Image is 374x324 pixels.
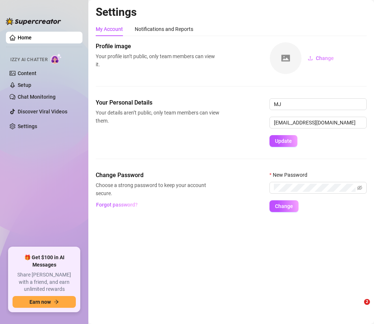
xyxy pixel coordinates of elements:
a: Setup [18,82,31,88]
span: Update [275,138,292,144]
span: Your profile isn’t public, only team members can view it. [96,52,219,68]
span: Profile image [96,42,219,51]
span: Choose a strong password to keep your account secure. [96,181,219,197]
span: Forgot password? [96,202,138,208]
a: Settings [18,123,37,129]
div: Notifications and Reports [135,25,193,33]
span: Change [316,55,334,61]
a: Discover Viral Videos [18,109,67,115]
img: square-placeholder.png [270,42,301,74]
button: Forgot password? [96,199,138,211]
span: 2 [364,299,370,305]
input: Enter new email [269,117,367,128]
span: Your Personal Details [96,98,219,107]
div: My Account [96,25,123,33]
img: logo-BBDzfeDw.svg [6,18,61,25]
input: New Password [274,184,356,192]
h2: Settings [96,5,367,19]
a: Chat Monitoring [18,94,56,100]
button: Earn nowarrow-right [13,296,76,308]
span: Izzy AI Chatter [10,56,47,63]
span: Your details aren’t public, only team members can view them. [96,109,219,125]
span: upload [308,56,313,61]
a: Content [18,70,36,76]
span: Share [PERSON_NAME] with a friend, and earn unlimited rewards [13,271,76,293]
label: New Password [269,171,312,179]
a: Home [18,35,32,40]
span: 🎁 Get $100 in AI Messages [13,254,76,268]
span: eye-invisible [357,185,362,190]
span: Change [275,203,293,209]
input: Enter name [269,98,367,110]
button: Change [269,200,299,212]
span: Change Password [96,171,219,180]
span: arrow-right [54,299,59,304]
button: Change [302,52,340,64]
iframe: Intercom live chat [349,299,367,317]
span: Earn now [29,299,51,305]
img: AI Chatter [50,53,62,64]
button: Update [269,135,297,147]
